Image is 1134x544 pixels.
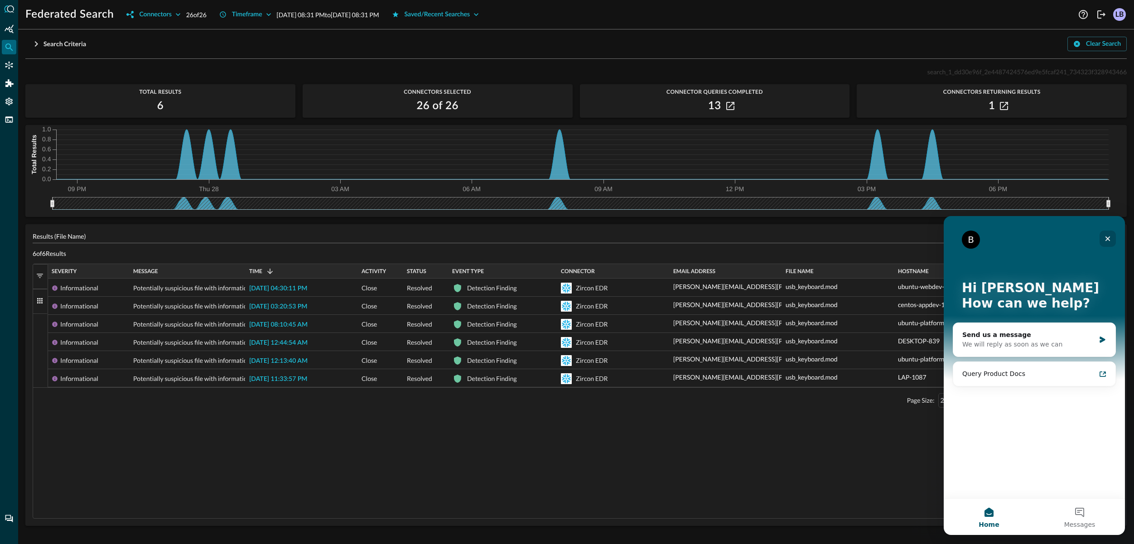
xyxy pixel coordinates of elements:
[941,396,962,404] div: 25
[407,297,432,315] span: Resolved
[561,319,572,330] svg: Snowflake
[60,333,98,351] div: Informational
[786,268,814,274] span: File Name
[452,268,484,274] span: Event Type
[898,372,927,382] p: LAP-1087
[139,9,171,20] div: Connectors
[186,10,207,19] p: 26 of 26
[857,89,1127,95] span: Connectors Returning Results
[673,282,928,291] p: [PERSON_NAME][EMAIL_ADDRESS][PERSON_NAME][DOMAIN_NAME][PERSON_NAME]
[60,370,98,388] div: Informational
[417,99,458,113] h2: 26 of 26
[2,511,16,526] div: Chat
[561,373,572,384] svg: Snowflake
[2,58,16,72] div: Connectors
[30,135,38,174] tspan: Total Results
[133,351,376,370] span: Potentially suspicious file with informational severity found at ~/sbin/usb_keyboard.mod
[249,358,308,364] span: [DATE] 12:13:40 AM
[561,283,572,294] svg: Snowflake
[1094,7,1109,22] button: Logout
[42,145,51,153] tspan: 0.6
[576,370,608,388] div: Zircon EDR
[157,99,164,113] h2: 6
[249,268,262,274] span: Time
[2,22,16,36] div: Summary Insights
[199,185,219,193] tspan: Thu 28
[25,89,295,95] span: Total Results
[2,40,16,54] div: Federated Search
[673,372,928,382] p: [PERSON_NAME][EMAIL_ADDRESS][PERSON_NAME][DOMAIN_NAME][PERSON_NAME]
[60,315,98,333] div: Informational
[42,135,51,143] tspan: 0.8
[303,89,573,95] span: Connectors Selected
[407,351,432,370] span: Resolved
[60,351,98,370] div: Informational
[25,7,114,22] h1: Federated Search
[1086,39,1121,50] div: Clear Search
[467,297,517,315] div: Detection Finding
[60,297,98,315] div: Informational
[42,165,51,173] tspan: 0.2
[133,268,158,274] span: Message
[362,370,377,388] span: Close
[133,333,393,351] span: Potentially suspicious file with informational severity found at C:\Windows\usb_keyboard.mod
[576,279,608,297] div: Zircon EDR
[467,279,517,297] div: Detection Finding
[249,303,307,310] span: [DATE] 03:20:53 PM
[133,315,376,333] span: Potentially suspicious file with informational severity found at ~/sbin/usb_keyboard.mod
[42,175,51,183] tspan: 0.0
[407,279,432,297] span: Resolved
[576,333,608,351] div: Zircon EDR
[1067,37,1127,51] button: Clear Search
[68,185,86,193] tspan: 09 PM
[594,185,613,193] tspan: 09 AM
[467,333,517,351] div: Detection Finding
[121,7,186,22] button: Connectors
[898,354,961,364] p: ubuntu-platform-2206
[43,39,86,50] div: Search Criteria
[249,340,308,346] span: [DATE] 12:44:54 AM
[561,301,572,312] svg: Snowflake
[898,318,961,327] p: ubuntu-platform-1381
[2,112,16,127] div: FSQL
[907,396,935,404] div: Page Size:
[362,315,377,333] span: Close
[467,370,517,388] div: Detection Finding
[673,268,715,274] span: Email Address
[407,315,432,333] span: Resolved
[1113,8,1126,21] div: LB
[277,10,379,19] p: [DATE] 08:31 PM to [DATE] 08:31 PM
[786,372,838,382] p: usb_keyboard.mod
[708,99,721,113] h2: 13
[673,318,928,327] p: [PERSON_NAME][EMAIL_ADDRESS][PERSON_NAME][DOMAIN_NAME][PERSON_NAME]
[576,297,608,315] div: Zircon EDR
[232,9,262,20] div: Timeframe
[580,89,850,95] span: Connector Queries Completed
[786,282,838,291] p: usb_keyboard.mod
[989,185,1007,193] tspan: 06 PM
[898,300,956,309] p: centos-appdev-1356
[673,354,928,364] p: [PERSON_NAME][EMAIL_ADDRESS][PERSON_NAME][DOMAIN_NAME][PERSON_NAME]
[898,268,929,274] span: Hostname
[786,300,838,309] p: usb_keyboard.mod
[898,336,940,346] p: DESKTOP-839
[407,268,426,274] span: Status
[927,68,1127,76] span: search_1_dd30e96f_2e4487424576ed9e5fcaf241_734323f328943466
[561,355,572,366] svg: Snowflake
[362,268,386,274] span: Activity
[133,279,389,297] span: Potentially suspicious file with informational severity found at /etc/cron.d/usb_keyboard.mod
[133,370,494,388] span: Potentially suspicious file with informational severity found at C:\Windows\system32\config\[PERS...
[60,279,98,297] div: Informational
[42,125,51,133] tspan: 1.0
[786,336,838,346] p: usb_keyboard.mod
